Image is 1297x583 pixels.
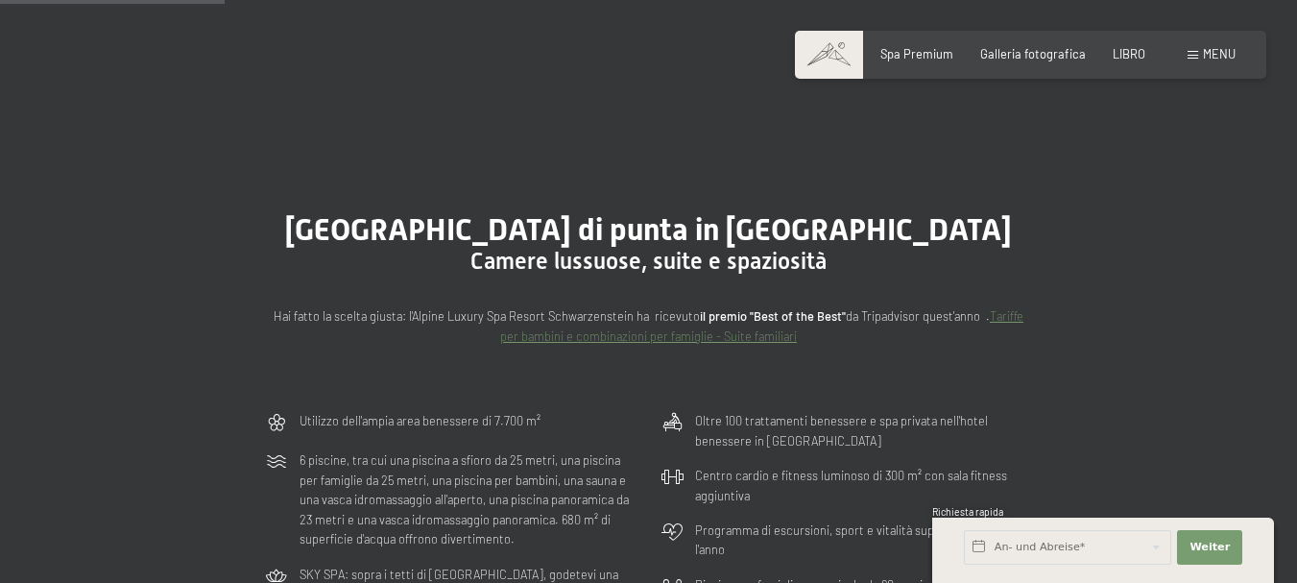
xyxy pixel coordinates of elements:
[695,468,1007,502] font: Centro cardio e fitness luminoso di 300 m² con sala fitness aggiuntiva
[1113,46,1145,61] a: LIBRO
[300,452,629,547] font: 6 piscine, tra cui una piscina a sfioro da 25 metri, una piscina per famiglie da 25 metri, una pi...
[1189,540,1230,555] span: Weiter
[274,308,700,324] font: Hai fatto la scelta giusta: l'Alpine Luxury Spa Resort Schwarzenstein ha ricevuto
[470,248,827,275] font: Camere lussuose, suite e spaziosità
[980,46,1086,61] a: Galleria fotografica
[300,413,540,428] font: Utilizzo dell'ampia area benessere di 7.700 m²
[695,522,1024,557] font: Programma di escursioni, sport e vitalità supervisionato tutto l'anno
[695,413,988,448] font: Oltre 100 trattamenti benessere e spa privata nell'hotel benessere in [GEOGRAPHIC_DATA]
[1203,46,1236,61] font: menu
[932,506,1003,518] font: Richiesta rapida
[1177,530,1242,565] button: Weiter
[500,308,1023,343] a: Tariffe per bambini e combinazioni per famiglie - Suite familiari
[700,308,846,324] font: il premio "Best of the Best"
[880,46,953,61] a: Spa Premium
[285,211,1012,248] font: [GEOGRAPHIC_DATA] di punta in [GEOGRAPHIC_DATA]
[846,308,990,324] font: da Tripadvisor quest'anno .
